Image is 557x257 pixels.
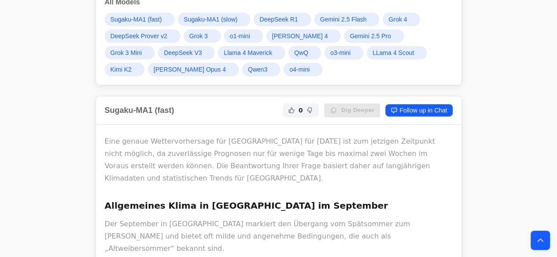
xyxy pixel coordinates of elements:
span: Sugaku-MA1 (fast) [111,15,162,24]
a: Gemini 2.5 Pro [344,29,403,43]
button: Helpful [286,105,297,116]
a: QwQ [288,46,321,59]
span: [PERSON_NAME] Opus 4 [154,65,226,74]
span: Gemini 2.5 Pro [350,32,391,40]
a: LLama 4 Scout [367,46,427,59]
span: Grok 3 Mini [111,48,142,57]
a: o3-mini [325,46,363,59]
h2: Sugaku-MA1 (fast) [105,104,174,116]
h3: Allgemeines Klima in [GEOGRAPHIC_DATA] im September [105,199,453,213]
span: DeepSeek Prover v2 [111,32,167,40]
a: [PERSON_NAME] Opus 4 [148,63,239,76]
a: Llama 4 Maverick [218,46,285,59]
a: Follow up in Chat [385,104,452,116]
span: Grok 3 [189,32,208,40]
span: [PERSON_NAME] 4 [272,32,328,40]
span: LLama 4 Scout [373,48,414,57]
a: o1-mini [224,29,263,43]
span: Sugaku-MA1 (slow) [184,15,237,24]
a: Kimi K2 [105,63,144,76]
span: Grok 4 [388,15,407,24]
a: o4-mini [284,63,322,76]
a: Gemini 2.5 Flash [314,13,380,26]
span: DeepSeek R1 [259,15,298,24]
a: Grok 3 Mini [105,46,155,59]
a: DeepSeek V3 [158,46,214,59]
p: Eine genaue Wettervorhersage für [GEOGRAPHIC_DATA] für [DATE] ist zum jetzigen Zeitpunkt nicht mö... [105,135,453,185]
a: Qwen3 [242,63,280,76]
span: 0 [299,106,303,115]
span: QwQ [294,48,308,57]
a: Grok 4 [383,13,420,26]
span: Kimi K2 [111,65,132,74]
span: o1-mini [230,32,250,40]
a: Grok 3 [184,29,221,43]
a: Sugaku-MA1 (slow) [178,13,250,26]
button: Back to top [531,231,550,250]
button: Not Helpful [305,105,315,116]
span: o3-mini [330,48,350,57]
a: DeepSeek Prover v2 [105,29,180,43]
a: Sugaku-MA1 (fast) [105,13,175,26]
a: [PERSON_NAME] 4 [266,29,341,43]
a: DeepSeek R1 [254,13,310,26]
span: Llama 4 Maverick [224,48,272,57]
span: Gemini 2.5 Flash [320,15,367,24]
span: o4-mini [289,65,310,74]
span: DeepSeek V3 [164,48,202,57]
p: Der September in [GEOGRAPHIC_DATA] markiert den Übergang vom Spätsommer zum [PERSON_NAME] und bie... [105,218,453,255]
span: Qwen3 [248,65,267,74]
